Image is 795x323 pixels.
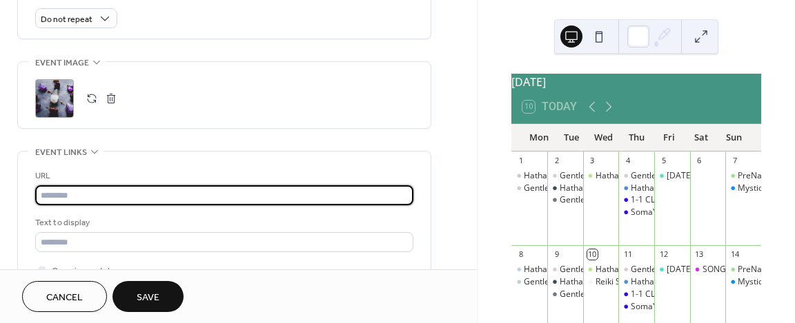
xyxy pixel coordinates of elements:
div: 9 [551,249,562,260]
span: Event links [35,145,87,160]
div: Text to display [35,216,411,230]
div: Friday Vibes Yoga with Kimberley [654,264,690,275]
div: Gentle Yoga with Maria [547,289,583,300]
div: SomaYoga with Kristin [618,207,654,218]
div: 14 [729,249,740,260]
div: Gentle Yoga & Meditation with Diane [618,170,654,182]
div: SONG OF THE SOUL [703,264,780,275]
div: Reiki Share [596,276,638,288]
div: Gentle Yoga with [PERSON_NAME] [560,194,691,206]
div: 11 [622,249,633,260]
div: Mystic Flow Yoga with Jenny [725,183,761,194]
div: SomaYoga with Kristin [618,301,654,313]
div: Hatha Yoga with Pam [583,170,619,182]
div: Gentle Yoga & Meditation with Diane [547,170,583,182]
div: 5 [658,156,669,166]
div: SomaYoga with [PERSON_NAME] [631,301,757,313]
span: Event image [35,56,89,70]
div: Hatha Yoga with Melanie [547,183,583,194]
div: Hatha Yoga with Melanie [618,183,654,194]
div: 1-1 CLINICAL SOMATIC MOVEMENT session [618,289,654,300]
div: SONG OF THE SOUL [690,264,726,275]
div: SomaYoga with [PERSON_NAME] [631,207,757,218]
div: Gentle Yoga & Meditation with Diane [618,264,654,275]
div: Wed [587,124,620,152]
div: Hatha Yoga with Melanie [511,264,547,275]
div: Hatha Yoga with [PERSON_NAME] [631,183,760,194]
div: Hatha Yoga with Melanie [511,170,547,182]
div: Hatha Yoga with Melanie [547,276,583,288]
div: 1-1 CLINICAL SOMATIC MOVEMENT session [618,194,654,206]
div: Gentle Stretch & De-stress with Melanie [511,276,547,288]
div: Hatha Yoga with Melanie [618,276,654,288]
div: 1 [516,156,526,166]
div: Gentle Yoga & Meditation with [PERSON_NAME] [560,264,743,275]
span: Open in new tab [52,264,112,278]
button: Save [112,281,184,312]
span: Save [137,291,159,305]
div: Hatha Yoga with [PERSON_NAME] [631,276,760,288]
div: 8 [516,249,526,260]
div: Hatha Yoga with [PERSON_NAME] [524,170,654,182]
div: Mon [522,124,555,152]
div: 13 [694,249,705,260]
div: Gentle Stretch & De-stress with Melanie [511,183,547,194]
div: Fri [653,124,685,152]
div: Hatha Yoga with [PERSON_NAME] [560,276,689,288]
div: URL [35,169,411,183]
span: Cancel [46,291,83,305]
div: Hatha Yoga with Pam [583,264,619,275]
button: Cancel [22,281,107,312]
div: 4 [622,156,633,166]
div: 3 [587,156,598,166]
div: Mystic Flow Yoga with Jenny [725,276,761,288]
div: Hatha Yoga with [PERSON_NAME] [524,264,654,275]
div: 6 [694,156,705,166]
div: Gentle Yoga & Meditation with Diane [547,264,583,275]
div: PreNatal Yoga (Mama Bear Wellness) [725,170,761,182]
div: Gentle Yoga with [PERSON_NAME] [560,289,691,300]
div: Tue [555,124,587,152]
div: Gentle Stretch & De-stress with [PERSON_NAME] [524,183,711,194]
div: Thu [620,124,653,152]
div: Sun [718,124,750,152]
div: Hatha Yoga with [PERSON_NAME] [560,183,689,194]
div: Friday Vibes Yoga with Kimberley [654,170,690,182]
div: 2 [551,156,562,166]
div: ; [35,79,74,118]
div: Hatha Yoga with [PERSON_NAME] [596,264,725,275]
span: Do not repeat [41,12,92,28]
div: 7 [729,156,740,166]
div: PreNatal Yoga (Mama Bear Wellness) [725,264,761,275]
div: [DATE] [511,74,761,90]
div: Hatha Yoga with [PERSON_NAME] [596,170,725,182]
div: Gentle Yoga & Meditation with [PERSON_NAME] [560,170,743,182]
div: Gentle Yoga with Maria [547,194,583,206]
div: 10 [587,249,598,260]
div: Sat [685,124,718,152]
div: Gentle Stretch & De-stress with [PERSON_NAME] [524,276,711,288]
div: Reiki Share [583,276,619,288]
div: 12 [658,249,669,260]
